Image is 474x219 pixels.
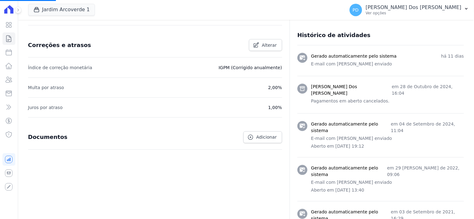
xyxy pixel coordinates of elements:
p: Ver opções [366,11,462,16]
p: Juros por atraso [28,104,63,112]
p: em 28 de Outubro de 2024, 16:04 [392,84,464,97]
p: em 04 de Setembro de 2024, 11:04 [391,121,464,134]
a: Alterar [249,39,282,51]
p: 2,00% [268,84,282,92]
p: Aberto em [DATE] 13:40 [311,187,464,194]
p: Multa por atraso [28,84,64,92]
p: Pagamentos em aberto cancelados. [311,98,464,105]
p: E-mail com [PERSON_NAME] enviado [311,179,464,186]
span: Alterar [262,42,277,48]
h3: Gerado automaticamente pelo sistema [311,121,391,134]
p: [PERSON_NAME] Dos [PERSON_NAME] [366,4,462,11]
p: Aberto em [DATE] 19:12 [311,143,464,150]
h3: Histórico de atividades [297,31,371,39]
p: em 29 [PERSON_NAME] de 2022, 09:06 [387,165,464,178]
h3: Documentos [28,134,67,141]
p: há 11 dias [441,53,464,60]
button: PD [PERSON_NAME] Dos [PERSON_NAME] Ver opções [345,1,474,19]
a: Adicionar [243,131,282,143]
p: IGPM (Corrigido anualmente) [219,64,282,71]
h3: [PERSON_NAME] Dos [PERSON_NAME] [311,84,392,97]
h3: Correções e atrasos [28,41,91,49]
span: PD [353,8,359,12]
p: E-mail com [PERSON_NAME] enviado [311,61,464,67]
h3: Gerado automaticamente pelo sistema [311,53,397,60]
button: Jardim Arcoverde 1 [28,4,95,16]
p: 1,00% [268,104,282,112]
h3: Gerado automaticamente pelo sistema [311,165,387,178]
span: Adicionar [256,134,277,140]
p: E-mail com [PERSON_NAME] enviado [311,136,464,142]
p: Índice de correção monetária [28,64,92,71]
